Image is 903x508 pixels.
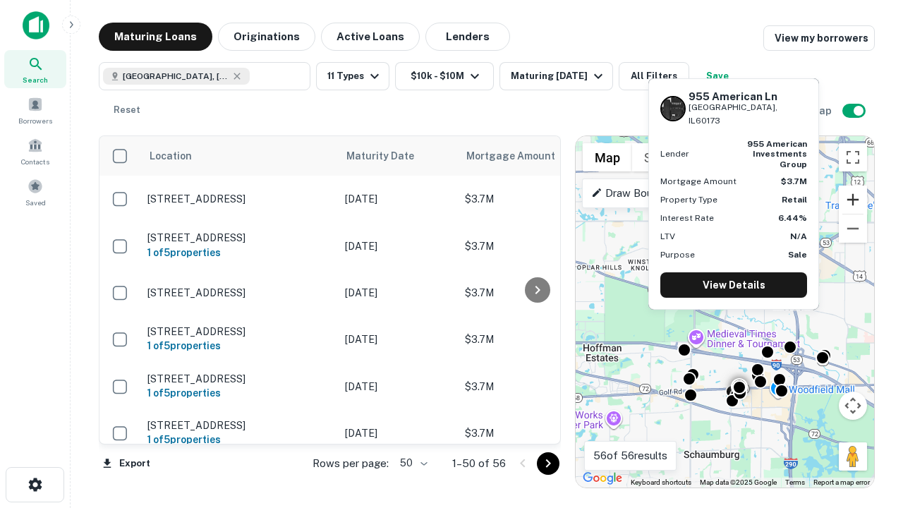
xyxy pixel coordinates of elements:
[499,62,613,90] button: Maturing [DATE]
[149,147,192,164] span: Location
[313,455,389,472] p: Rows per page:
[782,195,807,205] strong: Retail
[25,197,46,208] span: Saved
[425,23,510,51] button: Lenders
[537,452,559,475] button: Go to next page
[660,272,807,298] a: View Details
[345,425,451,441] p: [DATE]
[123,70,229,83] span: [GEOGRAPHIC_DATA], [GEOGRAPHIC_DATA]
[579,469,626,488] a: Open this area in Google Maps (opens a new window)
[147,245,331,260] h6: 1 of 5 properties
[23,11,49,40] img: capitalize-icon.png
[576,136,874,488] div: 0 0
[832,395,903,463] iframe: Chat Widget
[689,90,807,103] h6: 955 American Ln
[579,469,626,488] img: Google
[23,74,48,85] span: Search
[452,455,506,472] p: 1–50 of 56
[619,62,689,90] button: All Filters
[763,25,875,51] a: View my borrowers
[4,173,66,211] a: Saved
[147,286,331,299] p: [STREET_ADDRESS]
[147,385,331,401] h6: 1 of 5 properties
[632,143,702,171] button: Show satellite imagery
[18,115,52,126] span: Borrowers
[4,50,66,88] a: Search
[147,373,331,385] p: [STREET_ADDRESS]
[465,285,606,301] p: $3.7M
[465,379,606,394] p: $3.7M
[466,147,574,164] span: Mortgage Amount
[660,212,714,224] p: Interest Rate
[147,432,331,447] h6: 1 of 5 properties
[465,332,606,347] p: $3.7M
[631,478,691,488] button: Keyboard shortcuts
[147,193,331,205] p: [STREET_ADDRESS]
[747,139,807,169] strong: 955 american investments group
[338,136,458,176] th: Maturity Date
[147,419,331,432] p: [STREET_ADDRESS]
[394,453,430,473] div: 50
[790,231,807,241] strong: N/A
[813,478,870,486] a: Report a map error
[781,176,807,186] strong: $3.7M
[345,238,451,254] p: [DATE]
[346,147,432,164] span: Maturity Date
[4,132,66,170] a: Contacts
[147,231,331,244] p: [STREET_ADDRESS]
[4,91,66,129] a: Borrowers
[660,193,717,206] p: Property Type
[839,143,867,171] button: Toggle fullscreen view
[147,325,331,338] p: [STREET_ADDRESS]
[660,230,675,243] p: LTV
[660,147,689,160] p: Lender
[147,338,331,353] h6: 1 of 5 properties
[458,136,613,176] th: Mortgage Amount
[660,175,737,188] p: Mortgage Amount
[660,248,695,261] p: Purpose
[788,250,807,260] strong: Sale
[591,185,679,202] p: Draw Boundary
[218,23,315,51] button: Originations
[321,23,420,51] button: Active Loans
[839,186,867,214] button: Zoom in
[583,143,632,171] button: Show street map
[465,425,606,441] p: $3.7M
[700,478,777,486] span: Map data ©2025 Google
[839,214,867,243] button: Zoom out
[316,62,389,90] button: 11 Types
[99,453,154,474] button: Export
[689,101,807,128] p: [GEOGRAPHIC_DATA], IL60173
[345,285,451,301] p: [DATE]
[345,191,451,207] p: [DATE]
[21,156,49,167] span: Contacts
[839,392,867,420] button: Map camera controls
[695,62,740,90] button: Save your search to get updates of matches that match your search criteria.
[395,62,494,90] button: $10k - $10M
[511,68,607,85] div: Maturing [DATE]
[465,238,606,254] p: $3.7M
[593,447,667,464] p: 56 of 56 results
[345,379,451,394] p: [DATE]
[99,23,212,51] button: Maturing Loans
[104,96,150,124] button: Reset
[345,332,451,347] p: [DATE]
[785,478,805,486] a: Terms (opens in new tab)
[778,213,807,223] strong: 6.44%
[465,191,606,207] p: $3.7M
[140,136,338,176] th: Location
